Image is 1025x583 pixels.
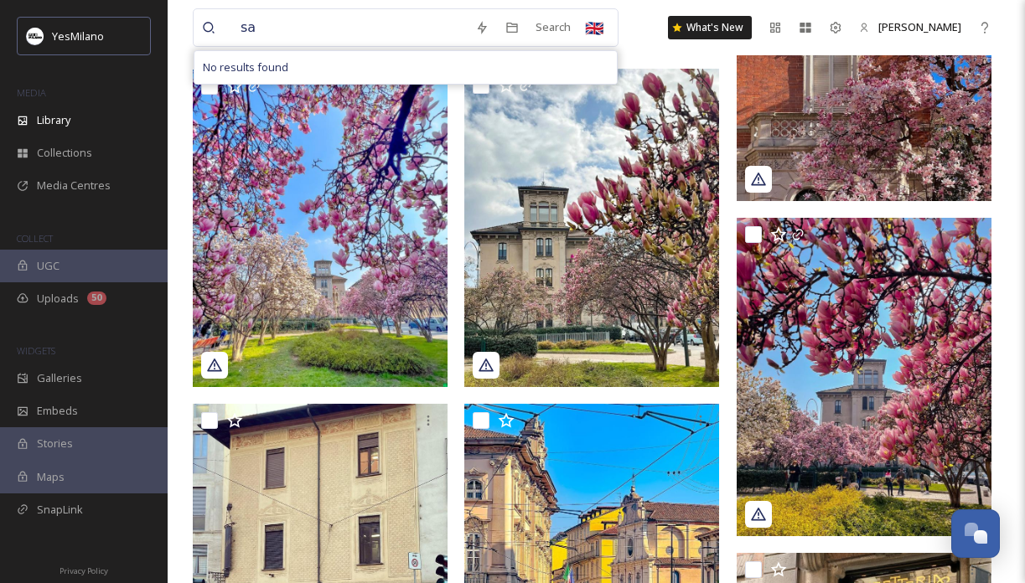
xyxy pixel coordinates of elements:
[17,86,46,99] span: MEDIA
[579,13,609,43] div: 🇬🇧
[37,145,92,161] span: Collections
[37,370,82,386] span: Galleries
[737,218,991,536] img: floraroundworld-20230125-143953.jpg
[878,19,961,34] span: [PERSON_NAME]
[27,28,44,44] img: Logo%20YesMilano%40150x.png
[87,291,106,305] div: 50
[37,469,65,485] span: Maps
[17,232,53,245] span: COLLECT
[951,509,1000,558] button: Open Chat
[60,565,108,576] span: Privacy Policy
[37,291,79,307] span: Uploads
[17,344,55,357] span: WIDGETS
[232,9,467,46] input: Search your library
[37,178,111,193] span: Media Centres
[37,112,70,128] span: Library
[193,70,448,388] img: photophonico-20200716-121910.jpg
[37,403,78,419] span: Embeds
[37,258,60,274] span: UGC
[203,59,288,75] span: No results found
[60,560,108,580] a: Privacy Policy
[37,502,83,518] span: SnapLink
[527,11,579,44] div: Search
[464,69,719,387] img: marzia_olivieri-20200601-135243.jpg
[668,16,752,39] a: What's New
[37,436,73,451] span: Stories
[851,11,970,44] a: [PERSON_NAME]
[52,28,104,44] span: YesMilano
